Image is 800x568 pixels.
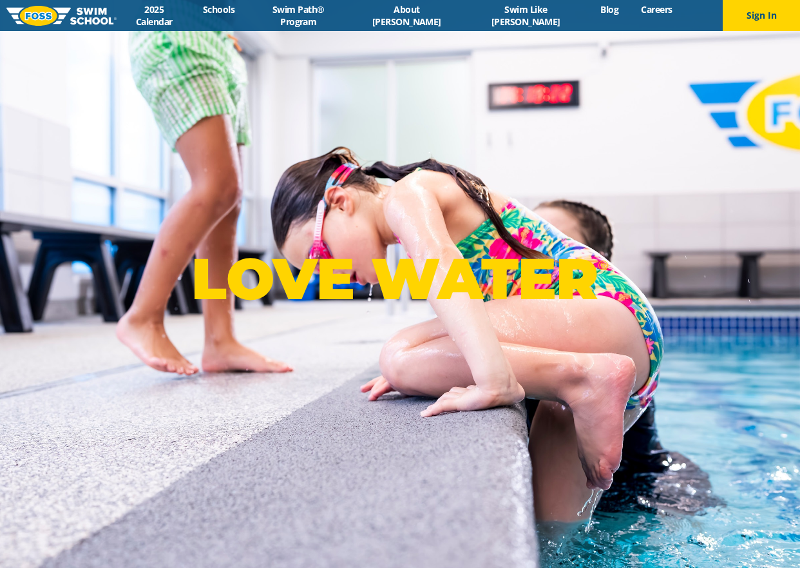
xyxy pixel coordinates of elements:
[117,3,191,28] a: 2025 Calendar
[6,6,117,26] img: FOSS Swim School Logo
[598,257,608,273] sup: ®
[589,3,630,15] a: Blog
[351,3,462,28] a: About [PERSON_NAME]
[191,3,245,15] a: Schools
[191,244,608,313] p: LOVE WATER
[630,3,683,15] a: Careers
[246,3,351,28] a: Swim Path® Program
[462,3,589,28] a: Swim Like [PERSON_NAME]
